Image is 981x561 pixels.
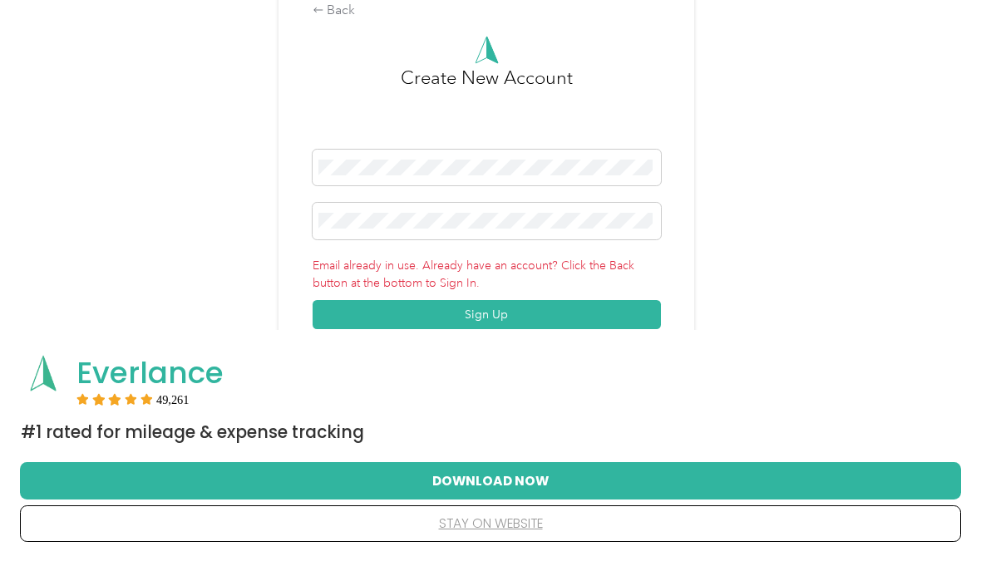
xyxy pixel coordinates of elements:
div: Rating:5 stars [76,393,190,405]
div: Back [313,1,661,21]
span: User reviews count [156,395,190,405]
img: App logo [21,351,66,396]
span: Everlance [76,352,224,394]
button: Sign Up [313,300,661,329]
span: #1 Rated for Mileage & Expense Tracking [21,421,364,444]
button: Download Now [47,463,934,498]
p: Email already in use. Already have an account? Click the Back button at the bottom to Sign In. [313,257,661,292]
h3: Create New Account [401,64,573,150]
button: stay on website [47,506,934,541]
